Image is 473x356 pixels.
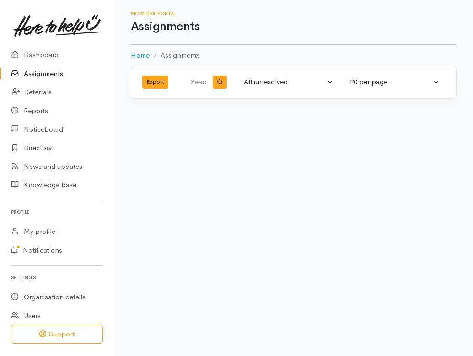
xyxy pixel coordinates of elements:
h6: Provider Portal [131,11,457,16]
li: Assignments [150,50,200,61]
div: 20 per page [350,77,431,87]
button: 20 per page [344,73,445,91]
button: All unresolved [238,73,339,91]
button: Support [11,325,103,344]
a: Home [131,50,150,61]
nav: breadcrumb [131,45,457,66]
h1: Assignments [131,20,457,33]
h6: Settings [11,271,103,284]
button: Export [142,76,168,89]
h6: Profile [11,206,103,218]
div: All unresolved [244,77,325,87]
input: Search [190,71,208,93]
